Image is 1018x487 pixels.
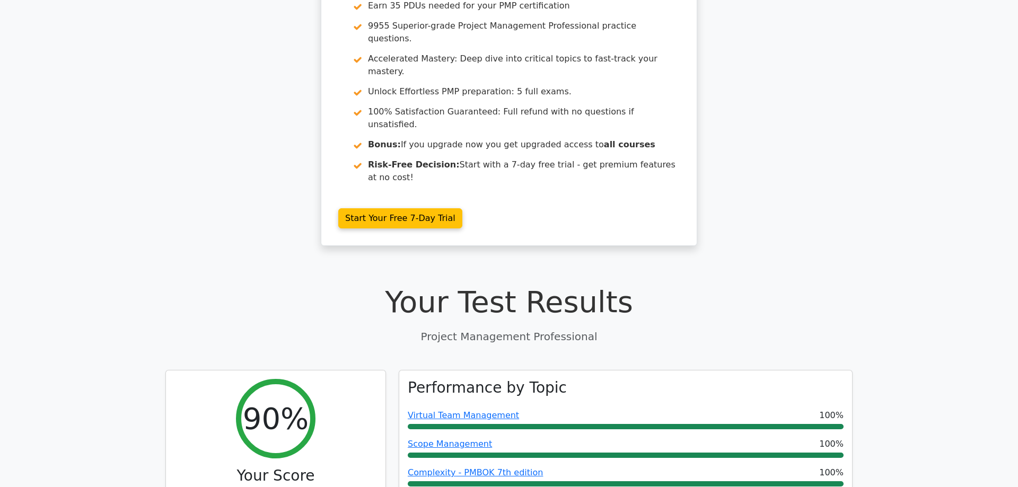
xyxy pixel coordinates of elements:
[165,284,853,320] h1: Your Test Results
[408,467,543,477] a: Complexity - PMBOK 7th edition
[338,208,462,228] a: Start Your Free 7-Day Trial
[243,401,309,436] h2: 90%
[165,329,853,344] p: Project Management Professional
[408,410,519,420] a: Virtual Team Management
[408,439,492,449] a: Scope Management
[174,467,377,485] h3: Your Score
[408,379,567,397] h3: Performance by Topic
[819,409,844,422] span: 100%
[819,438,844,450] span: 100%
[819,466,844,479] span: 100%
